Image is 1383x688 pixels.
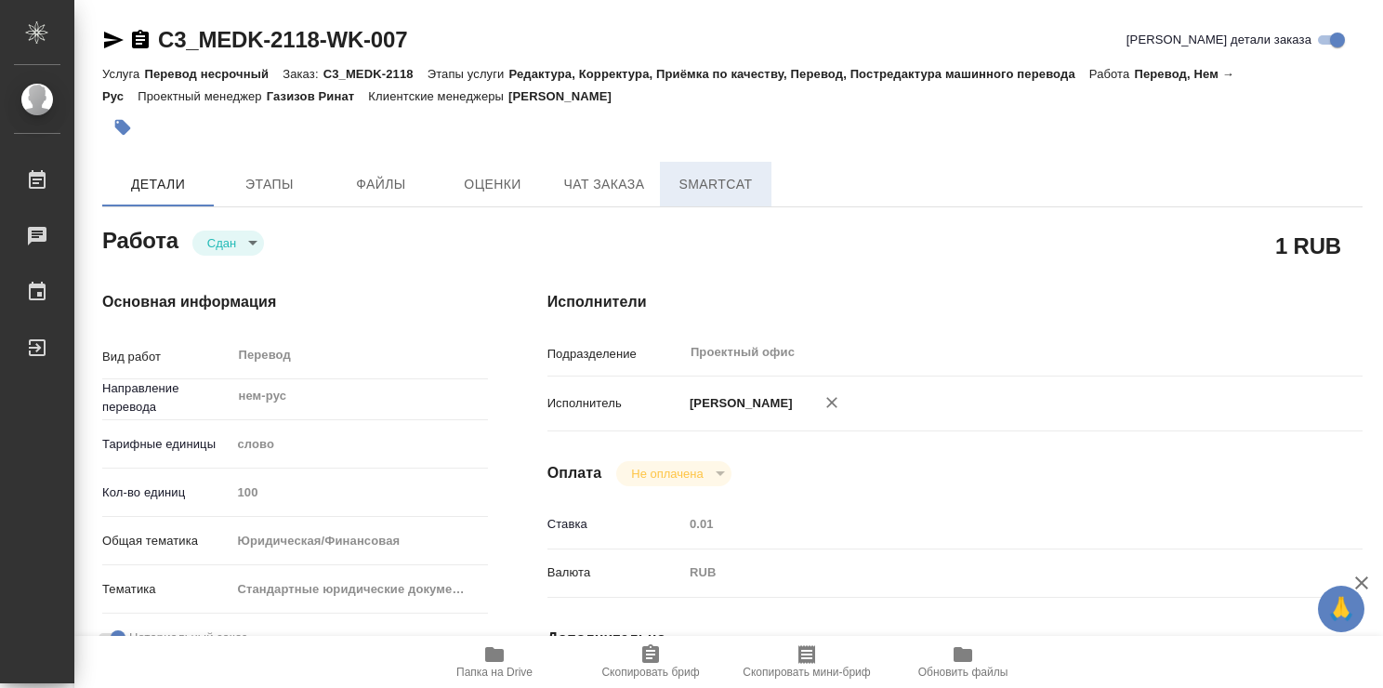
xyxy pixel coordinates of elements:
p: Тарифные единицы [102,435,230,454]
span: Файлы [336,173,426,196]
button: 🙏 [1318,586,1364,632]
button: Удалить исполнителя [811,382,852,423]
div: Сдан [616,461,731,486]
p: Работа [1089,67,1135,81]
input: Пустое поле [683,510,1295,537]
p: Этапы услуги [428,67,509,81]
div: Юридическая/Финансовая [230,525,488,557]
h4: Оплата [547,462,602,484]
button: Скопировать ссылку [129,29,151,51]
span: Скопировать бриф [601,666,699,679]
span: Этапы [225,173,314,196]
button: Обновить файлы [885,636,1041,688]
div: RUB [683,557,1295,589]
button: Скопировать ссылку для ЯМессенджера [102,29,125,51]
h4: Исполнители [547,291,1363,313]
a: C3_MEDK-2118-WK-007 [158,27,407,52]
p: C3_MEDK-2118 [323,67,428,81]
div: Сдан [192,231,264,256]
span: Обновить файлы [918,666,1008,679]
button: Сдан [202,235,242,251]
span: Оценки [448,173,537,196]
button: Скопировать мини-бриф [729,636,885,688]
span: Скопировать мини-бриф [743,666,870,679]
p: Клиентские менеджеры [368,89,508,103]
span: [PERSON_NAME] детали заказа [1126,31,1311,49]
p: Проектный менеджер [138,89,266,103]
p: Направление перевода [102,379,230,417]
button: Добавить тэг [102,107,143,148]
span: Чат заказа [560,173,649,196]
span: 🙏 [1325,589,1357,628]
h4: Основная информация [102,291,473,313]
p: Перевод несрочный [144,67,283,81]
p: Ставка [547,515,683,534]
p: [PERSON_NAME] [683,394,793,413]
span: Папка на Drive [456,666,533,679]
h4: Дополнительно [547,628,1363,650]
div: слово [230,429,488,460]
p: [PERSON_NAME] [508,89,626,103]
span: Детали [113,173,203,196]
p: Тематика [102,580,230,599]
p: Валюта [547,563,683,582]
p: Вид работ [102,348,230,366]
p: Кол-во единиц [102,483,230,502]
p: Общая тематика [102,532,230,550]
button: Папка на Drive [416,636,573,688]
div: Стандартные юридические документы, договоры, уставы [230,574,488,605]
input: Пустое поле [230,479,488,506]
h2: Работа [102,222,178,256]
p: Газизов Ринат [267,89,369,103]
p: Подразделение [547,345,683,364]
p: Редактура, Корректура, Приёмка по качеству, Перевод, Постредактура машинного перевода [508,67,1088,81]
span: Нотариальный заказ [129,628,247,647]
p: Заказ: [283,67,323,81]
p: Услуга [102,67,144,81]
p: Исполнитель [547,394,683,413]
span: SmartCat [671,173,760,196]
button: Не оплачена [626,466,708,482]
button: Скопировать бриф [573,636,729,688]
h2: 1 RUB [1275,230,1341,261]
